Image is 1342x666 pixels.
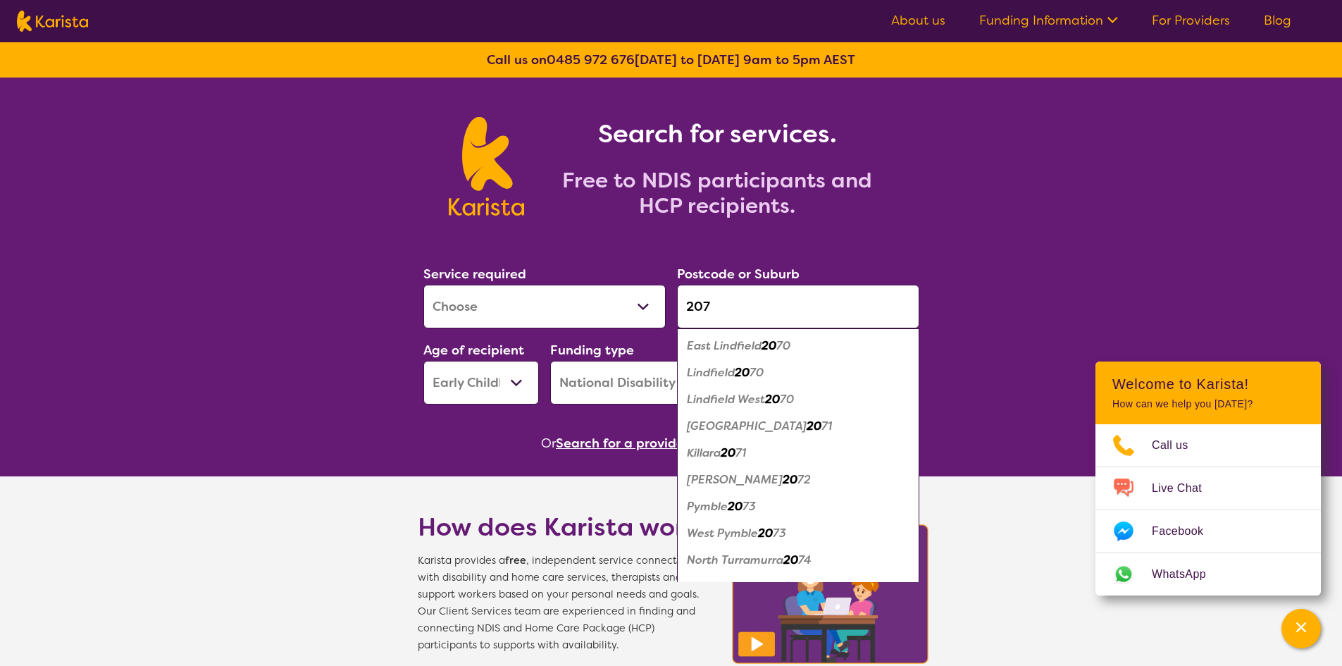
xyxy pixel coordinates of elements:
em: West Pymble [687,526,758,541]
button: Search for a provider to leave a review [556,433,801,454]
em: 20 [783,553,798,567]
div: Killara 2071 [684,440,912,467]
div: Channel Menu [1095,362,1321,596]
em: 20 [765,392,780,407]
h1: Search for services. [541,117,893,151]
span: WhatsApp [1152,564,1223,585]
div: Pymble 2073 [684,493,912,520]
em: 73 [743,499,756,514]
a: 0485 972 676 [547,51,635,68]
label: Service required [423,266,526,283]
em: 20 [735,365,750,380]
em: 70 [750,365,764,380]
div: Lindfield 2070 [684,359,912,386]
em: 71 [821,419,832,433]
em: North Turramurra [687,553,783,567]
em: East Lindfield [687,338,762,353]
em: 71 [735,445,746,460]
label: Funding type [550,342,634,359]
em: 20 [807,419,821,433]
b: Call us on [DATE] to [DATE] 9am to 5pm AEST [487,51,855,68]
em: 70 [776,338,790,353]
h2: Free to NDIS participants and HCP recipients. [541,168,893,218]
div: Lindfield West 2070 [684,386,912,413]
button: Channel Menu [1281,609,1321,648]
ul: Choose channel [1095,424,1321,596]
span: Facebook [1152,521,1220,542]
em: 20 [784,579,799,594]
a: Blog [1264,12,1291,29]
img: Karista logo [449,117,524,216]
div: East Killara 2071 [684,413,912,440]
div: South Turramurra 2074 [684,574,912,600]
img: Karista logo [17,11,88,32]
span: Or [541,433,556,454]
a: About us [891,12,945,29]
div: West Pymble 2073 [684,520,912,547]
em: Killara [687,445,721,460]
label: Postcode or Suburb [677,266,800,283]
a: Funding Information [979,12,1118,29]
h1: How does Karista work? [418,510,714,544]
em: Lindfield West [687,392,765,407]
em: 73 [773,526,786,541]
span: Call us [1152,435,1205,456]
em: 72 [797,472,811,487]
em: 20 [721,445,735,460]
span: Karista provides a , independent service connecting you with disability and home care services, t... [418,553,714,654]
a: For Providers [1152,12,1230,29]
em: Pymble [687,499,728,514]
h2: Welcome to Karista! [1112,376,1304,393]
div: Gordon 2072 [684,467,912,493]
a: Web link opens in a new tab. [1095,553,1321,596]
b: free [505,554,526,567]
em: 74 [799,579,812,594]
em: 20 [783,472,797,487]
em: 20 [728,499,743,514]
em: [PERSON_NAME] [687,472,783,487]
div: North Turramurra 2074 [684,547,912,574]
div: East Lindfield 2070 [684,333,912,359]
input: Type [677,285,919,328]
p: How can we help you [DATE]? [1112,398,1304,410]
em: Lindfield [687,365,735,380]
em: 20 [762,338,776,353]
em: 20 [758,526,773,541]
label: Age of recipient [423,342,524,359]
span: Live Chat [1152,478,1219,499]
em: 74 [798,553,812,567]
em: [GEOGRAPHIC_DATA] [687,419,807,433]
em: 70 [780,392,794,407]
em: South Turramurra [687,579,784,594]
